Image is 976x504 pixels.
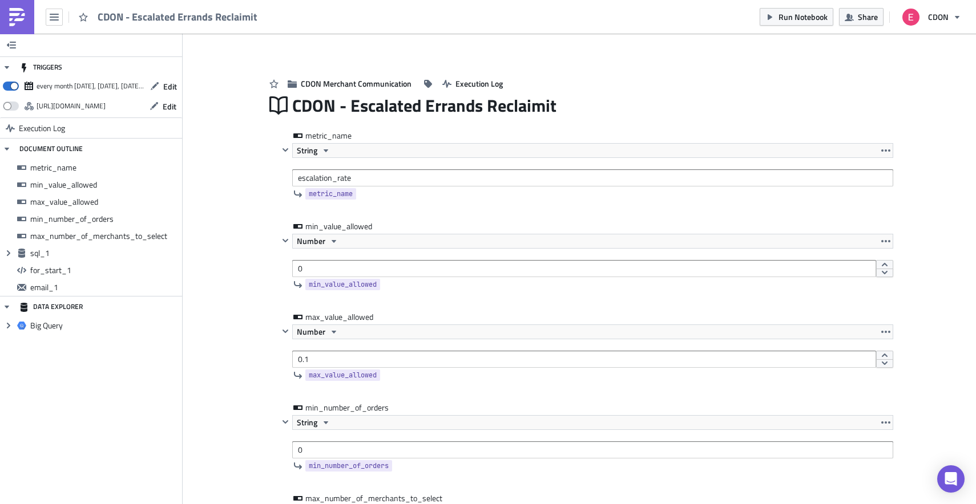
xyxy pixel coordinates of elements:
[309,279,377,290] span: min_value_allowed
[8,8,26,26] img: PushMetrics
[305,130,353,141] span: metric_name
[30,248,179,258] span: sql_1
[30,282,179,292] span: email_1
[455,78,503,90] span: Execution Log
[305,493,443,504] span: max_number_of_merchants_to_select
[98,10,259,23] span: CDON - Escalated Errands Reclaimit
[19,118,65,139] span: Execution Log
[19,296,83,317] div: DATA EXPLORER
[297,234,325,248] span: Number
[293,144,334,157] button: String
[928,11,949,23] span: CDON
[279,234,292,247] button: Hide content
[37,78,144,95] div: every month on Monday, Tuesday, Wednesday, Thursday, Friday, Saturday, Sunday
[292,95,558,116] span: CDON - Escalated Errands Reclaimit
[163,80,177,92] span: Edit
[937,465,965,493] div: Open Intercom Messenger
[30,214,179,224] span: min_number_of_orders
[293,416,334,429] button: String
[437,75,509,92] button: Execution Log
[37,97,106,115] div: https://pushmetrics.io/api/v1/report/NxL0X14LDW/webhook?token=15e07908dd41413a9f4a85284a871b50
[144,78,183,95] button: Edit
[760,8,833,26] button: Run Notebook
[144,97,182,115] button: Edit
[305,460,392,472] a: min_number_of_orders
[30,320,179,331] span: Big Query
[876,359,893,368] button: decrement
[163,100,176,112] span: Edit
[293,234,342,248] button: Number
[279,143,292,157] button: Hide content
[876,260,893,269] button: increment
[309,369,377,381] span: max_value_allowed
[779,11,828,23] span: Run Notebook
[297,325,325,339] span: Number
[297,416,317,429] span: String
[839,8,884,26] button: Share
[305,188,356,200] a: metric_name
[301,78,412,90] span: CDON Merchant Communication
[876,351,893,360] button: increment
[297,144,317,157] span: String
[305,402,390,413] span: min_number_of_orders
[279,324,292,338] button: Hide content
[30,231,179,241] span: max_number_of_merchants_to_select
[19,139,83,159] div: DOCUMENT OUTLINE
[282,75,417,92] button: CDON Merchant Communication
[309,460,389,472] span: min_number_of_orders
[305,369,380,381] a: max_value_allowed
[896,5,967,30] button: CDON
[901,7,921,27] img: Avatar
[19,57,62,78] div: TRIGGERS
[876,269,893,278] button: decrement
[305,221,373,232] span: min_value_allowed
[30,180,179,190] span: min_value_allowed
[279,415,292,429] button: Hide content
[305,279,380,290] a: min_value_allowed
[305,311,374,323] span: max_value_allowed
[858,11,878,23] span: Share
[309,188,353,200] span: metric_name
[30,197,179,207] span: max_value_allowed
[30,265,179,275] span: for_start_1
[293,325,342,339] button: Number
[30,162,179,173] span: metric_name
